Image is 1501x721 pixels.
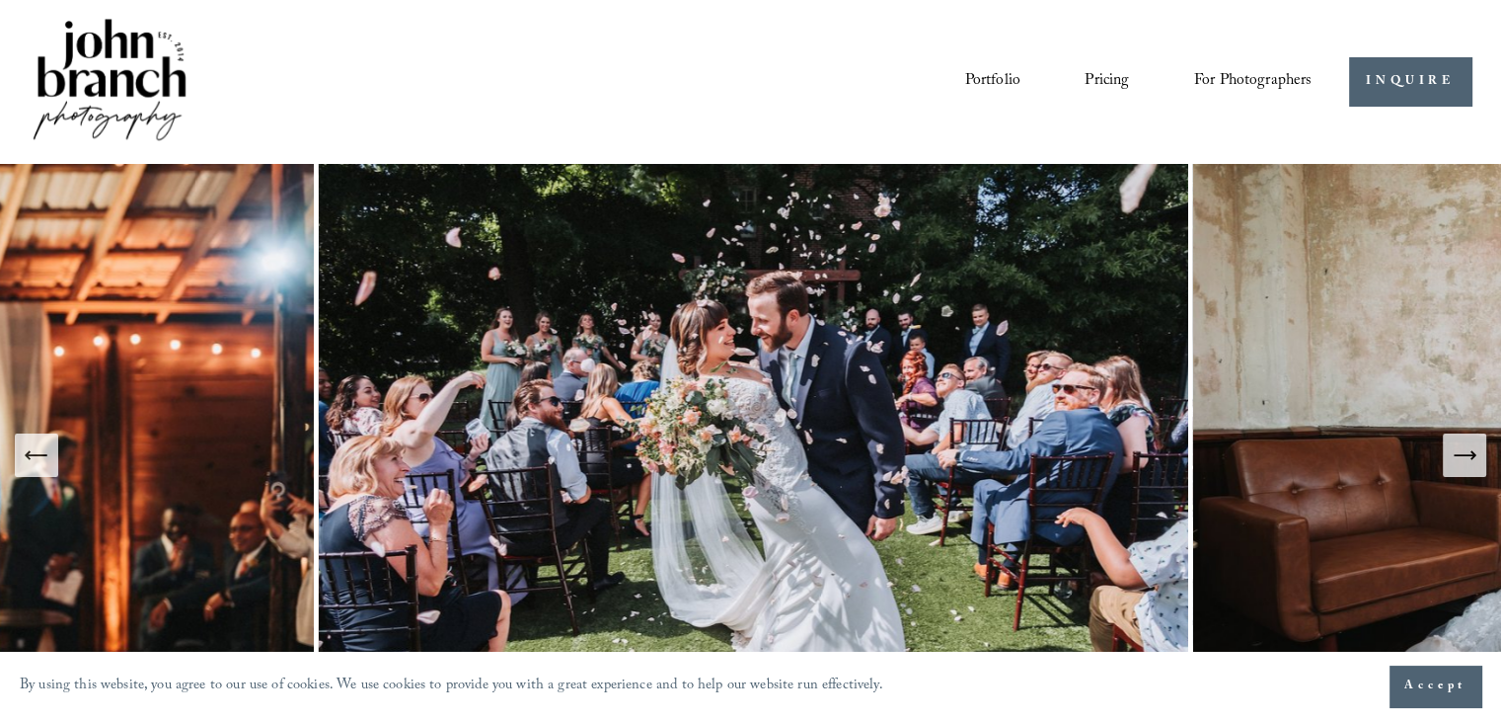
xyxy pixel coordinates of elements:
a: Portfolio [964,65,1019,99]
p: By using this website, you agree to our use of cookies. We use cookies to provide you with a grea... [20,673,883,701]
a: INQUIRE [1349,57,1470,106]
a: Pricing [1085,65,1129,99]
span: Accept [1404,677,1466,696]
button: Previous Slide [15,434,58,477]
span: For Photographers [1194,66,1313,97]
a: folder dropdown [1194,65,1313,99]
button: Accept [1389,666,1481,707]
button: Next Slide [1443,434,1486,477]
img: John Branch IV Photography [30,15,189,148]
